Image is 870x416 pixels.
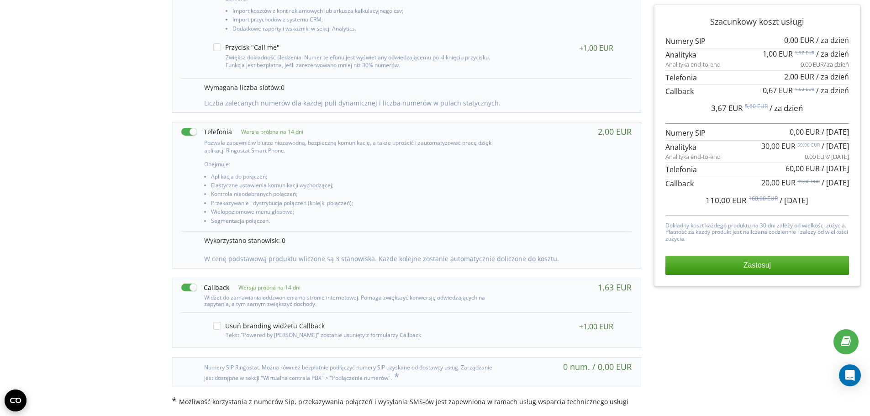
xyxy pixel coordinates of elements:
[579,322,613,331] div: +1,00 EUR
[204,99,622,108] p: Liczba zalecanych numerów dla każdej puli dynamicznej i liczba numerów w pulach statycznych.
[839,364,861,386] div: Open Intercom Messenger
[780,195,808,205] span: / [DATE]
[745,102,768,110] sup: 5,60 EUR
[770,103,803,113] span: / za dzień
[797,178,820,184] sup: 49,00 EUR
[761,178,796,188] span: 20,00 EUR
[211,174,496,182] li: Aplikacja do połączeń;
[563,362,632,371] div: 0 num. / 0,00 EUR
[211,209,496,217] li: Wielopoziomowe menu głosowe;
[213,330,493,338] div: Tekst "Powered by [PERSON_NAME]" zostanie usunięty z formularzy Callback
[816,72,849,82] span: / za dzień
[665,73,849,83] p: Telefonia
[181,283,229,292] label: Callback
[181,362,496,382] div: Numery SIP Ringostat. Można również bezpłatnie podłączyć numery SIP uzyskane od dostawcy usług. Z...
[665,153,721,161] span: Analityka end-to-end
[790,127,820,137] span: 0,00 EUR
[797,142,820,148] sup: 59,00 EUR
[665,179,849,189] p: Callback
[824,60,849,68] span: / za dzień
[801,60,849,69] p: 0,00 EUR
[213,322,325,330] label: Usuń branding widżetu Callback
[598,283,632,292] div: 1,63 EUR
[784,72,814,82] span: 2,00 EUR
[665,256,849,275] button: Zastosuj
[816,85,849,95] span: / za dzień
[665,50,849,60] p: Analityka
[181,292,496,308] div: Widżet do zamawiania oddzwonienia na stronie internetowej. Pomaga zwiększyć konwersję odwiedzając...
[665,220,849,242] p: Dokładny koszt każdego produktu na 30 dni zależy od wielkości zużycia. Płatność za każdy produkt ...
[665,142,849,153] p: Analityka
[5,390,26,411] button: Open CMP widget
[805,153,849,161] p: 0,00 EUR
[211,182,496,191] li: Elastyczne ustawienia komunikacji wychodzącej;
[711,103,743,113] span: 3,67 EUR
[211,191,496,200] li: Kontrola nieodebranych połączeń;
[816,49,849,59] span: / za dzień
[204,236,285,245] span: Wykorzystano stanowisk: 0
[795,86,814,92] sup: 1,63 EUR
[761,141,796,151] span: 30,00 EUR
[786,163,820,174] span: 60,00 EUR
[665,86,849,97] p: Callback
[665,164,849,175] p: Telefonia
[204,254,622,263] p: W cenę podstawową produktu wliczone są 3 stanowiska. Każde kolejne zostanie automatycznie doliczo...
[763,85,793,95] span: 0,67 EUR
[232,26,493,34] li: Dodatkowe raporty i wskaźniki w sekcji Analytics.
[665,36,849,47] p: Numery SIP
[232,8,493,16] li: Import kosztów z kont reklamowych lub arkusza kalkulacyjnego csv;
[795,49,814,56] sup: 1,97 EUR
[706,195,747,205] span: 110,00 EUR
[281,83,285,92] span: 0
[822,141,849,151] span: / [DATE]
[784,35,814,45] span: 0,00 EUR
[816,35,849,45] span: / za dzień
[822,163,849,174] span: / [DATE]
[822,127,849,137] span: / [DATE]
[213,43,279,51] label: Przycisk "Call me"
[749,195,778,202] sup: 168,00 EUR
[172,396,641,406] p: Możliwość korzystania z numerów Sip, przekazywania połączeń i wysyłania SMS-ów jest zapewniona w ...
[211,218,496,226] li: Segmentacja połączeń.
[828,153,849,161] span: / [DATE]
[181,127,232,137] label: Telefonia
[665,128,849,138] p: Numery SIP
[204,139,496,154] p: Pozwala zapewnić w biurze niezawodną, bezpieczną komunikację, a także uprościć i zautomatyzować p...
[229,284,301,291] p: Wersja próbna na 14 dni
[665,16,849,28] p: Szacunkowy koszt usługi
[211,200,496,209] li: Przekazywanie i dystrybucja połączeń (kolejki połączeń);
[204,160,496,168] p: Obejmuje:
[665,60,721,69] span: Analityka end-to-end
[204,83,622,92] p: Wymagana liczba slotów:
[232,16,493,25] li: Import przychodów z systemu CRM;
[579,43,613,53] div: +1,00 EUR
[232,128,303,136] p: Wersja próbna na 14 dni
[822,178,849,188] span: / [DATE]
[226,53,493,69] p: Zwiększ dokładność śledzenia. Numer telefonu jest wyświetlany odwiedzającemu po kliknięciu przyci...
[598,127,632,136] div: 2,00 EUR
[763,49,793,59] span: 1,00 EUR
